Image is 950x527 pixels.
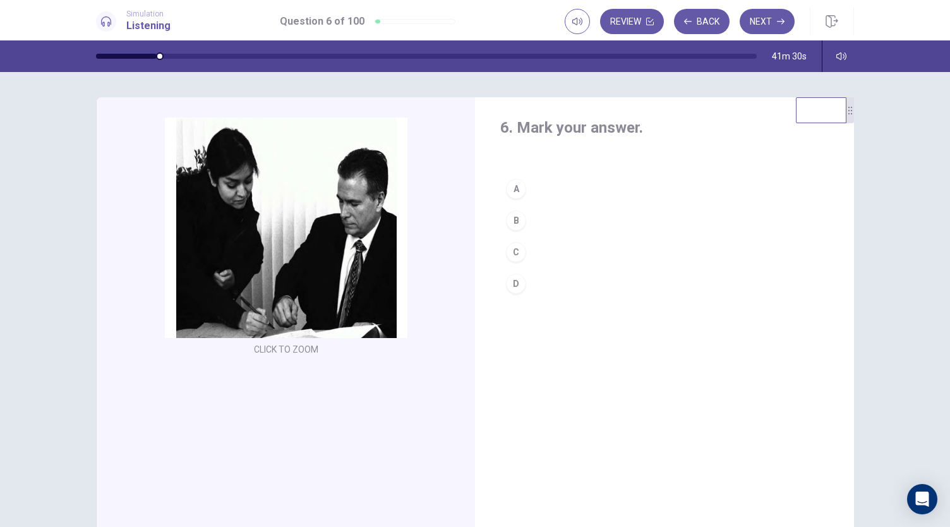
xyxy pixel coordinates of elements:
[772,51,807,61] span: 41m 30s
[500,205,829,236] button: B
[600,9,664,34] button: Review
[126,9,171,18] span: Simulation
[506,274,526,294] div: D
[674,9,730,34] button: Back
[506,242,526,262] div: C
[740,9,795,34] button: Next
[500,268,829,300] button: D
[500,173,829,205] button: A
[126,18,171,33] h1: Listening
[506,210,526,231] div: B
[500,118,829,138] h4: 6. Mark your answer.
[500,236,829,268] button: C
[506,179,526,199] div: A
[280,14,364,29] h1: Question 6 of 100
[907,484,937,514] div: Open Intercom Messenger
